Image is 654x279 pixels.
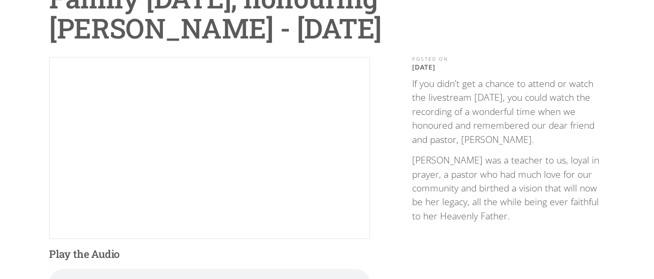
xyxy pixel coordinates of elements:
[412,76,605,146] p: If you didn’t get a chance to attend or watch the livestream [DATE], you could watch the recordin...
[412,57,605,62] div: POSTED ON
[412,229,605,243] p: ‍
[50,57,369,238] iframe: YouTube embed
[412,63,605,71] p: [DATE]
[412,153,605,223] p: [PERSON_NAME] was a teacher to us, loyal in prayer, a pastor who had much love for our community ...
[49,247,370,261] h4: Play the Audio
